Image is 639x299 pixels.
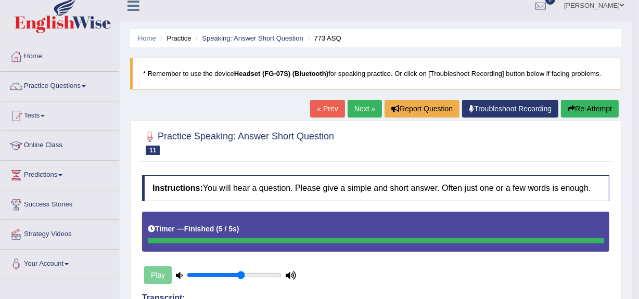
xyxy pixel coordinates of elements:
span: 11 [146,146,160,155]
a: Practice Questions [1,72,119,98]
a: « Prev [310,100,344,118]
a: Your Account [1,250,119,276]
a: Predictions [1,161,119,187]
a: Home [138,34,156,42]
blockquote: * Remember to use the device for speaking practice. Or click on [Troubleshoot Recording] button b... [130,58,621,89]
h4: You will hear a question. Please give a simple and short answer. Often just one or a few words is... [142,175,609,201]
b: ) [237,225,239,233]
button: Re-Attempt [561,100,619,118]
a: Online Class [1,131,119,157]
h5: Timer — [148,225,239,233]
a: Home [1,42,119,68]
h2: Practice Speaking: Answer Short Question [142,129,334,155]
li: Practice [158,33,191,43]
b: 5 / 5s [219,225,237,233]
b: Instructions: [152,184,203,192]
a: Tests [1,101,119,127]
button: Report Question [385,100,459,118]
a: Success Stories [1,190,119,216]
li: 773 ASQ [305,33,341,43]
b: Finished [184,225,214,233]
b: Headset (FG-07S) (Bluetooth) [234,70,328,77]
b: ( [216,225,219,233]
a: Troubleshoot Recording [462,100,558,118]
a: Next » [348,100,382,118]
a: Strategy Videos [1,220,119,246]
a: Speaking: Answer Short Question [202,34,303,42]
